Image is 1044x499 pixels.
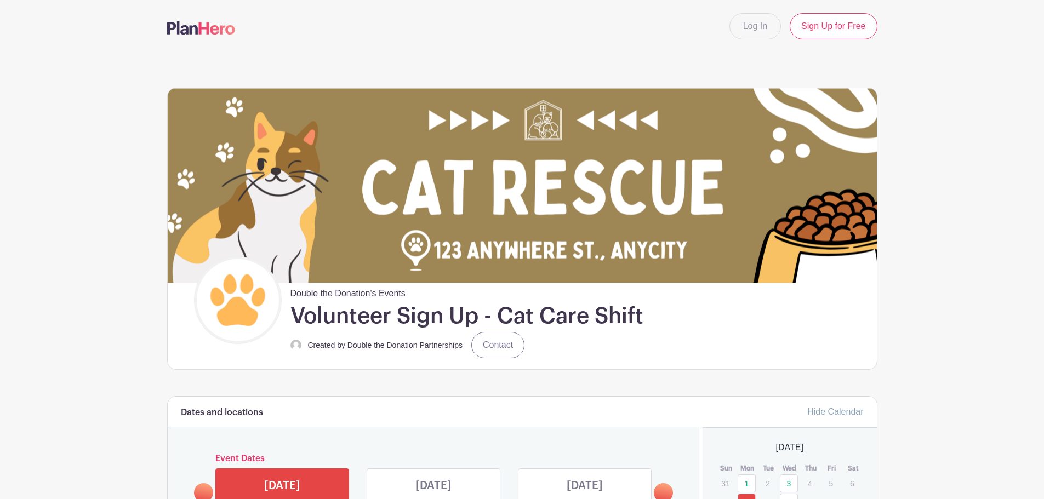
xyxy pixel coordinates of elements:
[167,21,235,35] img: logo-507f7623f17ff9eddc593b1ce0a138ce2505c220e1c5a4e2b4648c50719b7d32.svg
[758,475,777,492] p: 2
[308,341,463,349] small: Created by Double the Donation Partnerships
[471,332,524,358] a: Contact
[197,259,279,341] img: cat-paw-200x200.png
[822,475,840,492] p: 5
[290,302,643,330] h1: Volunteer Sign Up - Cat Care Shift
[738,474,756,492] a: 1
[776,441,803,454] span: [DATE]
[780,474,798,492] a: 3
[790,13,877,39] a: Sign Up for Free
[213,454,654,464] h6: Event Dates
[290,283,406,300] span: Double the Donation's Events
[168,88,877,283] img: Cat%20Rescue.png
[729,13,781,39] a: Log In
[716,475,734,492] p: 31
[758,463,779,474] th: Tue
[843,475,861,492] p: 6
[181,408,263,418] h6: Dates and locations
[842,463,864,474] th: Sat
[737,463,758,474] th: Mon
[821,463,843,474] th: Fri
[807,407,863,416] a: Hide Calendar
[800,463,821,474] th: Thu
[779,463,801,474] th: Wed
[290,340,301,351] img: default-ce2991bfa6775e67f084385cd625a349d9dcbb7a52a09fb2fda1e96e2d18dcdb.png
[716,463,737,474] th: Sun
[801,475,819,492] p: 4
